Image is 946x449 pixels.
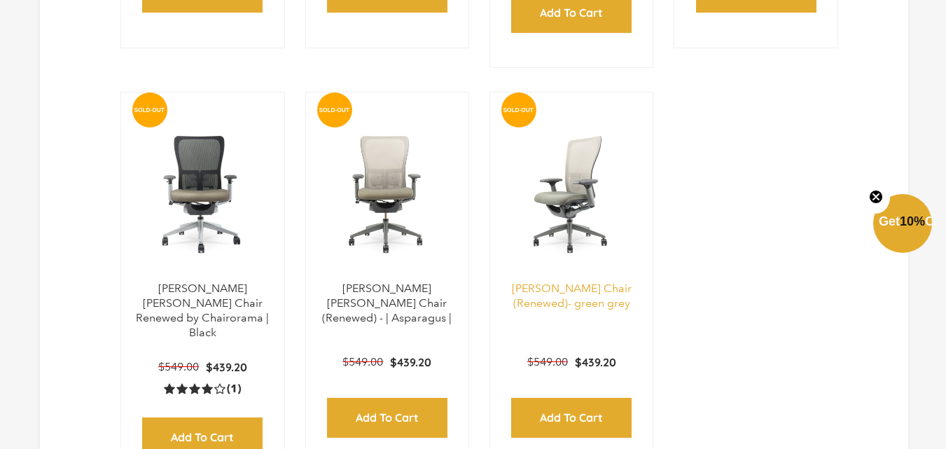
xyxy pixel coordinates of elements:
[873,195,932,254] div: Get10%OffClose teaser
[320,106,454,282] a: Haworth Zody Chair (Renewed) - | Asparagus | - chairorama Haworth Zody Chair (Renewed) - | Aspara...
[158,360,199,373] span: $549.00
[527,355,568,368] span: $549.00
[900,214,925,228] span: 10%
[322,282,452,324] a: [PERSON_NAME] [PERSON_NAME] Chair (Renewed) - | Asparagus |
[504,106,639,282] img: Zody Chair (Renewed)- green grey - chairorama
[134,106,165,113] text: SOLD-OUT
[164,381,241,396] a: 4.0 rating (1 votes)
[135,106,270,282] a: Haworth Zody Chair Renewed by Chairorama | Black - chairorama Haworth Zody Chair Renewed by Chair...
[511,398,632,438] input: Add to Cart
[135,106,270,282] img: Haworth Zody Chair Renewed by Chairorama | Black - chairorama
[320,106,454,282] img: Haworth Zody Chair (Renewed) - | Asparagus | - chairorama
[575,355,616,369] span: $439.20
[390,355,431,369] span: $439.20
[862,181,890,214] button: Close teaser
[512,282,632,310] a: [PERSON_NAME] Chair (Renewed)- green grey
[227,382,241,396] span: (1)
[504,106,639,282] a: Zody Chair (Renewed)- green grey - chairorama Zody Chair (Renewed)- green grey - chairorama
[327,398,447,438] input: Add to Cart
[503,106,534,113] text: SOLD-OUT
[206,360,247,374] span: $439.20
[136,282,269,338] a: [PERSON_NAME] [PERSON_NAME] Chair Renewed by Chairorama | Black
[319,106,349,113] text: SOLD-OUT
[342,355,383,368] span: $549.00
[879,214,943,228] span: Get Off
